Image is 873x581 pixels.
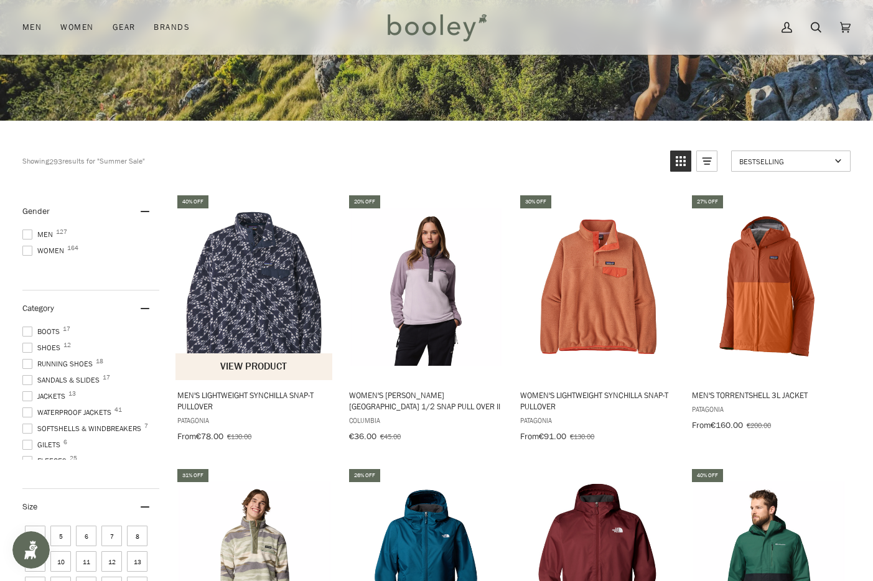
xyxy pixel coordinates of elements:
[731,151,851,172] a: Sort options
[68,391,76,397] span: 13
[22,407,115,418] span: Waterproof Jackets
[103,374,110,381] span: 17
[22,374,103,386] span: Sandals & Slides
[22,326,63,337] span: Boots
[196,430,223,442] span: €78.00
[76,551,96,572] span: Size: 11
[692,404,846,414] span: Patagonia
[347,193,505,446] a: Women's Benton Springs 1/2 Snap Pull Over II
[56,229,67,235] span: 127
[349,430,376,442] span: €36.00
[22,205,50,217] span: Gender
[22,229,57,240] span: Men
[382,9,491,45] img: Booley
[114,407,122,413] span: 41
[177,389,332,412] span: Men's Lightweight Synchilla Snap-T Pullover
[380,431,401,442] span: €45.00
[63,326,70,332] span: 17
[127,526,147,546] span: Size: 8
[739,156,831,167] span: Bestselling
[67,245,78,251] span: 164
[349,469,380,482] div: 26% off
[690,208,848,366] img: Patagonia Men's Torrentshell 3L Jacket Redtail Rust - Booley Galway
[101,526,122,546] span: Size: 7
[349,415,503,425] span: Columbia
[70,455,77,462] span: 25
[692,419,711,431] span: From
[22,501,37,513] span: Size
[154,21,190,34] span: Brands
[101,551,122,572] span: Size: 12
[670,151,691,172] a: View grid mode
[520,415,675,425] span: Patagonia
[113,21,136,34] span: Gear
[690,193,848,435] a: Men's Torrentshell 3L Jacket
[12,531,50,569] iframe: Button to open loyalty program pop-up
[518,193,676,446] a: Women's Lightweight Synchilla Snap-T Pullover
[175,208,334,366] img: Patagonia Men's Lightweight Synchilla Snap-T Pullover Synched Flight / New Navy - Booley Galway
[25,526,45,546] span: Size: 4
[50,526,71,546] span: Size: 5
[711,419,743,431] span: €160.00
[518,208,676,366] img: Patagonia Women's Light Weight Synchilla Snap-T Pullover Sienna Clay - Booley Galway
[22,358,96,370] span: Running Shoes
[22,391,69,402] span: Jackets
[539,430,566,442] span: €91.00
[22,423,145,434] span: Softshells & Windbreakers
[692,389,846,401] span: Men's Torrentshell 3L Jacket
[520,389,675,412] span: Women's Lightweight Synchilla Snap-T Pullover
[22,302,54,314] span: Category
[144,423,148,429] span: 7
[692,195,723,208] div: 27% off
[570,431,594,442] span: €130.00
[60,21,93,34] span: Women
[520,430,539,442] span: From
[349,389,503,412] span: Women's [PERSON_NAME][GEOGRAPHIC_DATA] 1/2 Snap Pull Over II
[177,469,208,482] div: 31% off
[63,439,67,445] span: 6
[22,439,64,450] span: Gilets
[175,353,332,380] button: View product
[175,193,334,446] a: Men's Lightweight Synchilla Snap-T Pullover
[520,195,551,208] div: 30% off
[22,342,64,353] span: Shoes
[177,195,208,208] div: 40% off
[22,151,661,172] div: Showing results for "Summer Sale"
[50,551,71,572] span: Size: 10
[177,430,196,442] span: From
[692,469,723,482] div: 40% off
[22,21,42,34] span: Men
[696,151,717,172] a: View list mode
[96,358,103,365] span: 18
[63,342,71,348] span: 12
[22,245,68,256] span: Women
[349,195,380,208] div: 20% off
[22,455,70,467] span: Fleeces
[177,415,332,425] span: Patagonia
[76,526,96,546] span: Size: 6
[227,431,251,442] span: €130.00
[127,551,147,572] span: Size: 13
[49,156,62,167] b: 293
[747,420,771,430] span: €200.00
